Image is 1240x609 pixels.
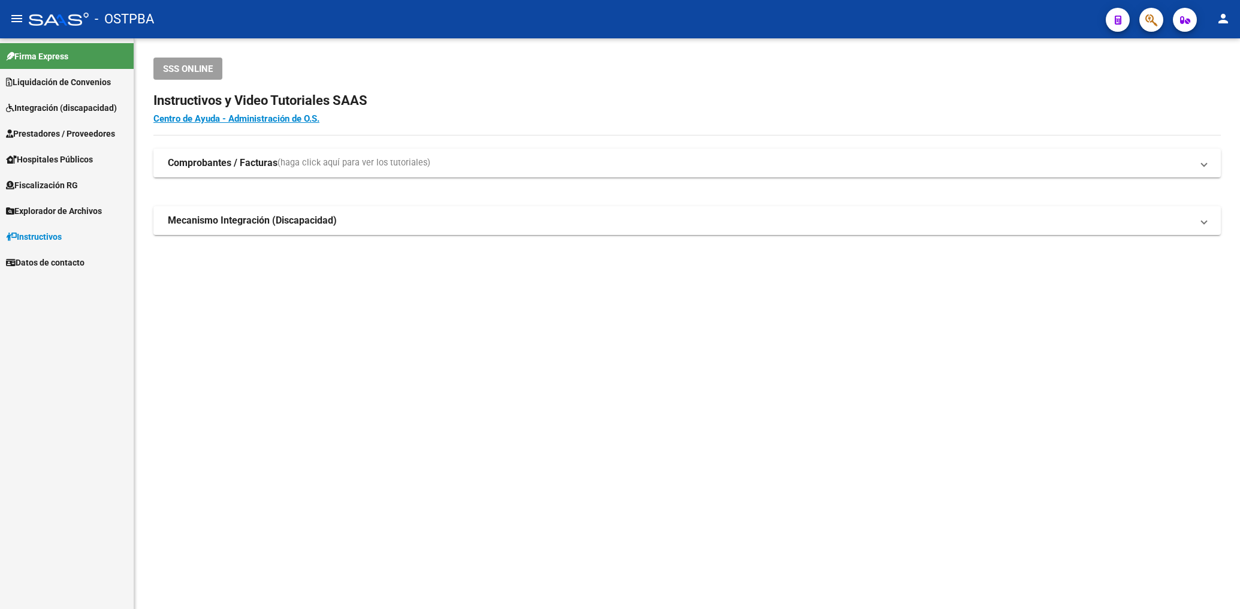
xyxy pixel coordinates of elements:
[1216,11,1230,26] mat-icon: person
[153,58,222,80] button: SSS ONLINE
[153,89,1221,112] h2: Instructivos y Video Tutoriales SAAS
[153,113,319,124] a: Centro de Ayuda - Administración de O.S.
[168,156,277,170] strong: Comprobantes / Facturas
[6,101,117,114] span: Integración (discapacidad)
[1199,568,1228,597] iframe: Intercom live chat
[6,230,62,243] span: Instructivos
[6,127,115,140] span: Prestadores / Proveedores
[6,256,85,269] span: Datos de contacto
[168,214,337,227] strong: Mecanismo Integración (Discapacidad)
[95,6,154,32] span: - OSTPBA
[6,179,78,192] span: Fiscalización RG
[6,50,68,63] span: Firma Express
[163,64,213,74] span: SSS ONLINE
[6,204,102,218] span: Explorador de Archivos
[10,11,24,26] mat-icon: menu
[6,76,111,89] span: Liquidación de Convenios
[153,149,1221,177] mat-expansion-panel-header: Comprobantes / Facturas(haga click aquí para ver los tutoriales)
[6,153,93,166] span: Hospitales Públicos
[153,206,1221,235] mat-expansion-panel-header: Mecanismo Integración (Discapacidad)
[277,156,430,170] span: (haga click aquí para ver los tutoriales)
